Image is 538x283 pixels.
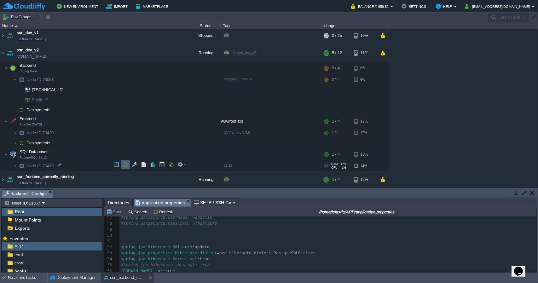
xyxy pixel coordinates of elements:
[9,115,17,128] img: AMDAwAAAACH5BAEAAAAALAAAAAABAAEAAAICRAEAOw==
[13,252,24,257] a: conf
[402,3,428,10] button: Settings
[17,174,74,180] span: ssn_frontend_currently_running
[104,244,114,250] div: 52
[512,258,532,277] iframe: chat widget
[4,200,42,206] button: Node ID: 21857
[19,149,49,155] span: SQL Databases
[26,107,51,113] a: Deployments
[354,75,374,85] div: 6%
[17,180,46,187] a: [DOMAIN_NAME]
[17,47,39,54] a: ssn_dev_v2
[19,63,37,68] span: Backend
[189,45,221,62] div: Running
[9,62,17,75] img: AMDAwAAAACH5BAEAAAAALAAAAAABAAEAAAICRAEAOw==
[108,199,129,206] span: Directories
[15,25,18,27] img: AMDAwAAAACH5BAEAAAAALAAAAAABAAEAAAICRAEAOw==
[192,245,195,249] span: :
[19,117,37,121] a: FrontendApache [DATE]
[332,62,340,75] div: 3 / 4
[121,257,197,261] span: spring.jpa.hibernate.format_sql
[19,63,37,68] a: BackendSpring Boot
[354,161,374,171] div: 13%
[104,268,114,274] div: 56
[133,199,191,206] li: /home/jelastic/APP/application.properties
[13,268,27,274] a: hooks
[219,251,315,255] span: org.hibernate.dialect.PostgreSQLDialect
[26,141,51,146] a: Deployments
[13,260,24,266] a: cron
[128,209,149,215] button: Search
[6,27,14,44] img: AMDAwAAAACH5BAEAAAAALAAAAAABAAEAAAICRAEAOw==
[31,88,65,92] a: [TECHNICAL_ID]
[322,22,389,29] div: Usage
[14,217,42,223] a: Mount Points
[436,3,454,10] button: Help
[57,3,100,10] button: New Environment
[104,256,114,262] div: 54
[136,199,185,207] span: application.properties
[165,269,175,273] span: true
[4,62,8,75] img: AMDAwAAAACH5BAEAAAAALAAAAAABAAEAAAICRAEAOw==
[190,22,221,29] div: Status
[26,164,55,169] a: Node ID:73419
[189,171,221,188] div: Running
[104,274,143,281] button: ssn_backend_currently_running
[340,166,346,170] span: 1%
[354,148,374,161] div: 13%
[237,51,256,55] span: ssn_dev_v2
[17,54,46,60] a: [DOMAIN_NAME]
[14,225,31,231] span: Exports
[163,269,165,273] span: :
[26,164,55,169] span: 73419
[197,257,200,261] span: :
[465,3,532,10] button: [EMAIL_ADDRESS][DOMAIN_NAME]
[19,116,37,122] span: Frontend
[14,209,25,215] a: Root
[153,209,175,215] button: Refresh
[31,98,49,102] a: Public IP
[104,233,114,239] div: 50
[4,115,8,128] img: AMDAwAAAACH5BAEAAAAALAAAAAABAAEAAAICRAEAOw==
[195,245,210,249] span: update
[20,70,37,73] span: Spring Boot
[189,27,221,44] div: Stopped
[4,148,8,161] img: AMDAwAAAACH5BAEAAAAALAAAAAABAAEAAAICRAEAOw==
[332,115,340,128] div: 1 / 4
[121,269,163,273] span: [DOMAIN_NAME]_sql
[4,190,47,198] span: Backend : Configs
[13,138,17,148] img: AMDAwAAAACH5BAEAAAAALAAAAAABAAEAAAICRAEAOw==
[121,245,192,249] span: spring.jpa.hibernate.ddl-auto
[21,85,30,95] img: AMDAwAAAACH5BAEAAAAALAAAAAABAAEAAAICRAEAOw==
[17,85,21,95] img: AMDAwAAAACH5BAEAAAAALAAAAAABAAEAAAICRAEAOw==
[26,130,55,136] a: Node ID:73420
[17,161,26,171] img: AMDAwAAAACH5BAEAAAAALAAAAAABAAEAAAICRAEAOw==
[17,128,26,138] img: AMDAwAAAACH5BAEAAAAALAAAAAABAAEAAAICRAEAOw==
[224,164,232,168] span: 11.12
[121,251,217,255] span: spring.jpa.properties.hibernate.dialect
[354,27,374,44] div: 10%
[221,115,322,128] div: wwwroot.zip
[136,3,170,10] button: Marketplace
[224,131,250,135] span: [DATE]-php-8.0.8
[50,274,95,281] button: Deployment Manager
[31,85,65,95] span: [TECHNICAL_ID]
[0,27,5,44] img: AMDAwAAAACH5BAEAAAAALAAAAAABAAEAAAICRAEAOw==
[106,3,130,10] button: Import
[17,30,39,36] a: ssn_dev_v1
[13,105,17,115] img: AMDAwAAAACH5BAEAAAAALAAAAAABAAEAAAICRAEAOw==
[331,163,338,166] span: RAM
[104,250,114,256] div: 53
[104,262,114,268] div: 55
[20,123,42,127] span: Apache [DATE]
[26,164,43,169] span: Node ID:
[121,263,210,267] span: #spring.jpa.hibernate.show-sql: true
[104,221,114,227] div: 48
[221,22,321,29] div: Tags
